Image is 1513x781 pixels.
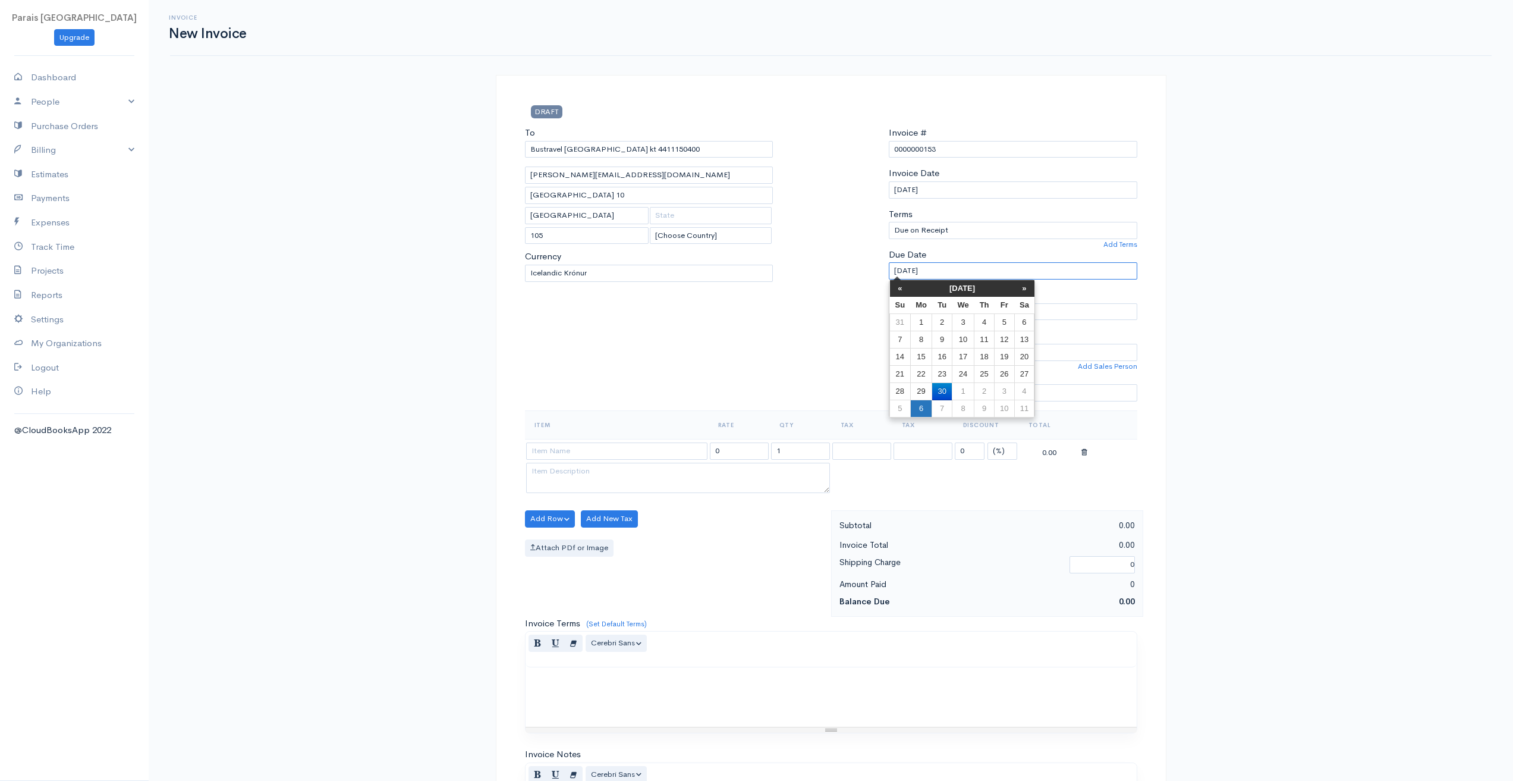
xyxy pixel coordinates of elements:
[525,141,773,158] input: Client Name
[952,400,974,418] td: 8
[952,366,974,383] td: 24
[932,314,952,331] td: 2
[952,383,974,400] td: 1
[995,314,1014,331] td: 5
[525,748,581,761] label: Invoice Notes
[833,538,987,553] div: Invoice Total
[833,555,1064,575] div: Shipping Charge
[890,366,911,383] td: 21
[1119,596,1135,607] span: 0.00
[1014,297,1034,314] th: Sa
[889,208,913,221] label: Terms
[1103,239,1137,250] a: Add Terms
[525,167,773,184] input: Email
[831,410,892,439] th: Tax
[987,577,1141,592] div: 0
[910,280,1014,297] th: [DATE]
[169,26,247,41] h1: New Invoice
[525,250,561,264] label: Currency
[892,410,954,439] th: Tax
[890,383,911,400] td: 28
[889,181,1137,199] input: dd-mm-yyyy
[525,187,773,204] input: Address
[954,410,1019,439] th: Discount
[974,331,995,349] td: 11
[890,331,911,349] td: 7
[932,366,952,383] td: 23
[1078,361,1137,372] a: Add Sales Person
[525,540,614,557] label: Attach PDf or Image
[586,635,647,652] button: Font Family
[525,510,575,528] button: Add Row
[995,331,1014,349] td: 12
[890,297,911,314] th: Su
[952,314,974,331] td: 3
[525,207,649,224] input: City
[932,331,952,349] td: 9
[833,577,987,592] div: Amount Paid
[709,410,770,439] th: Rate
[1014,400,1034,418] td: 11
[995,400,1014,418] td: 10
[1014,349,1034,366] td: 20
[770,410,831,439] th: Qty
[591,638,635,648] span: Cerebri Sans
[974,314,995,331] td: 4
[910,314,932,331] td: 1
[932,400,952,418] td: 7
[974,400,995,418] td: 9
[974,297,995,314] th: Th
[932,297,952,314] th: Tu
[932,383,952,400] td: 30
[889,262,1137,280] input: dd-mm-yyyy
[525,410,709,439] th: Item
[974,349,995,366] td: 18
[974,366,995,383] td: 25
[1014,314,1034,331] td: 6
[14,424,134,437] div: @CloudBooksApp 2022
[1014,331,1034,349] td: 13
[586,619,647,629] a: (Set Default Terms)
[525,126,535,140] label: To
[531,105,562,118] span: DRAFT
[54,29,95,46] a: Upgrade
[890,349,911,366] td: 14
[1014,366,1034,383] td: 27
[952,331,974,349] td: 10
[995,383,1014,400] td: 3
[910,383,932,400] td: 29
[546,635,565,652] button: Underline (CTRL+U)
[910,297,932,314] th: Mo
[890,400,911,418] td: 5
[581,510,638,528] button: Add New Tax
[650,207,772,224] input: State
[910,331,932,349] td: 8
[995,366,1014,383] td: 26
[1014,280,1034,297] th: »
[932,349,952,366] td: 16
[995,297,1014,314] th: Fr
[839,596,890,607] strong: Balance Due
[526,443,707,460] input: Item Name
[525,617,580,631] label: Invoice Terms
[890,280,911,297] th: «
[529,635,547,652] button: Bold (CTRL+B)
[591,769,635,779] span: Cerebri Sans
[1014,383,1034,400] td: 4
[995,349,1014,366] td: 19
[889,167,939,180] label: Invoice Date
[564,635,583,652] button: Remove Font Style (CTRL+\)
[889,248,926,262] label: Due Date
[526,727,1137,733] div: Resize
[952,349,974,366] td: 17
[889,126,927,140] label: Invoice #
[910,349,932,366] td: 15
[987,538,1141,553] div: 0.00
[910,400,932,418] td: 6
[1019,410,1080,439] th: Total
[833,518,987,533] div: Subtotal
[987,518,1141,533] div: 0.00
[12,12,137,23] span: Parais [GEOGRAPHIC_DATA]
[525,227,649,244] input: Zip
[910,366,932,383] td: 22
